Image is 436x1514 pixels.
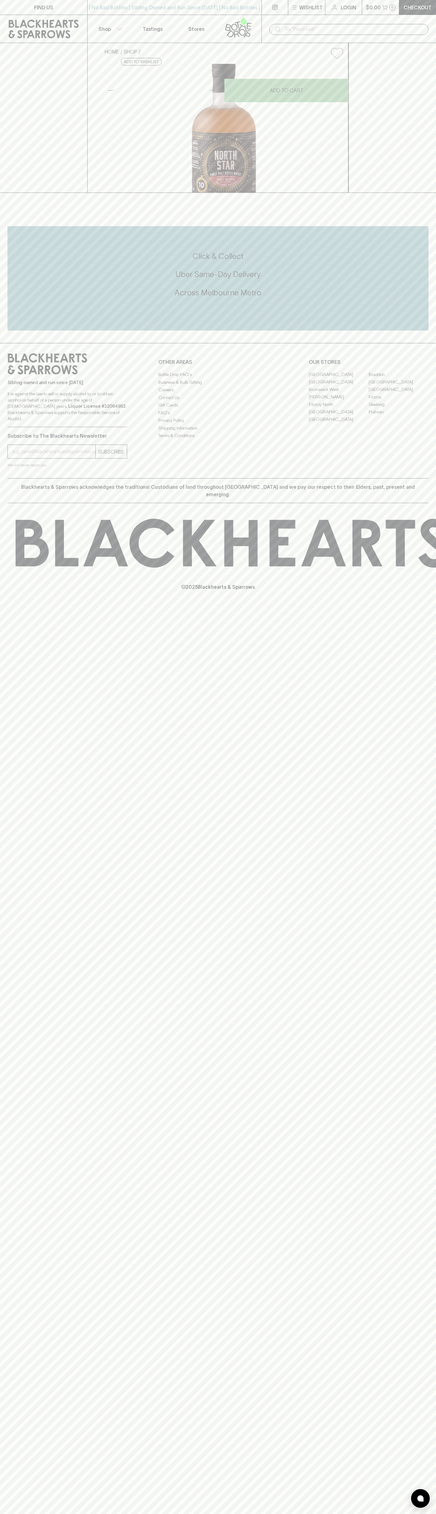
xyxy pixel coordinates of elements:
[270,87,303,94] p: ADD TO CART
[309,378,369,386] a: [GEOGRAPHIC_DATA]
[7,288,429,298] h5: Across Melbourne Metro
[309,358,429,366] p: OUR STORES
[100,64,348,193] img: 34625.png
[158,424,278,432] a: Shipping Information
[369,371,429,378] a: Braddon
[7,269,429,279] h5: Uber Same-Day Delivery
[124,49,137,55] a: SHOP
[284,24,424,34] input: Try "Pinot noir"
[404,4,432,11] p: Checkout
[105,49,119,55] a: HOME
[369,408,429,416] a: Prahran
[98,25,111,33] p: Shop
[309,386,369,393] a: Brunswick West
[98,448,124,455] p: SUBSCRIBE
[369,386,429,393] a: [GEOGRAPHIC_DATA]
[158,402,278,409] a: Gift Cards
[366,4,381,11] p: $0.00
[309,408,369,416] a: [GEOGRAPHIC_DATA]
[158,371,278,378] a: Bottle Drop FAQ's
[88,15,131,43] button: Shop
[12,447,95,457] input: e.g. jane@blackheartsandsparrows.com.au
[7,432,127,440] p: Subscribe to The Blackhearts Newsletter
[7,251,429,261] h5: Click & Collect
[158,432,278,440] a: Terms & Conditions
[224,79,348,102] button: ADD TO CART
[309,416,369,423] a: [GEOGRAPHIC_DATA]
[121,58,162,65] button: Add to wishlist
[131,15,175,43] a: Tastings
[309,371,369,378] a: [GEOGRAPHIC_DATA]
[328,45,346,61] button: Add to wishlist
[7,379,127,386] p: Sibling owned and run since [DATE]
[309,401,369,408] a: Fitzroy North
[369,378,429,386] a: [GEOGRAPHIC_DATA]
[175,15,218,43] a: Stores
[158,358,278,366] p: OTHER AREAS
[369,401,429,408] a: Geelong
[369,393,429,401] a: Fitzroy
[158,378,278,386] a: Business & Bulk Gifting
[158,394,278,401] a: Contact Us
[391,6,394,9] p: 0
[7,391,127,422] p: It is against the law to sell or supply alcohol to, or to obtain alcohol on behalf of a person un...
[7,462,127,468] p: We will never spam you
[143,25,163,33] p: Tastings
[341,4,356,11] p: Login
[158,417,278,424] a: Privacy Policy
[188,25,204,33] p: Stores
[417,1495,424,1502] img: bubble-icon
[158,386,278,394] a: Careers
[34,4,53,11] p: FIND US
[158,409,278,417] a: FAQ's
[7,226,429,331] div: Call to action block
[299,4,323,11] p: Wishlist
[68,404,126,409] strong: Liquor License #32064953
[96,445,127,458] button: SUBSCRIBE
[309,393,369,401] a: [PERSON_NAME]
[12,483,424,498] p: Blackhearts & Sparrows acknowledges the traditional Custodians of land throughout [GEOGRAPHIC_DAT...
